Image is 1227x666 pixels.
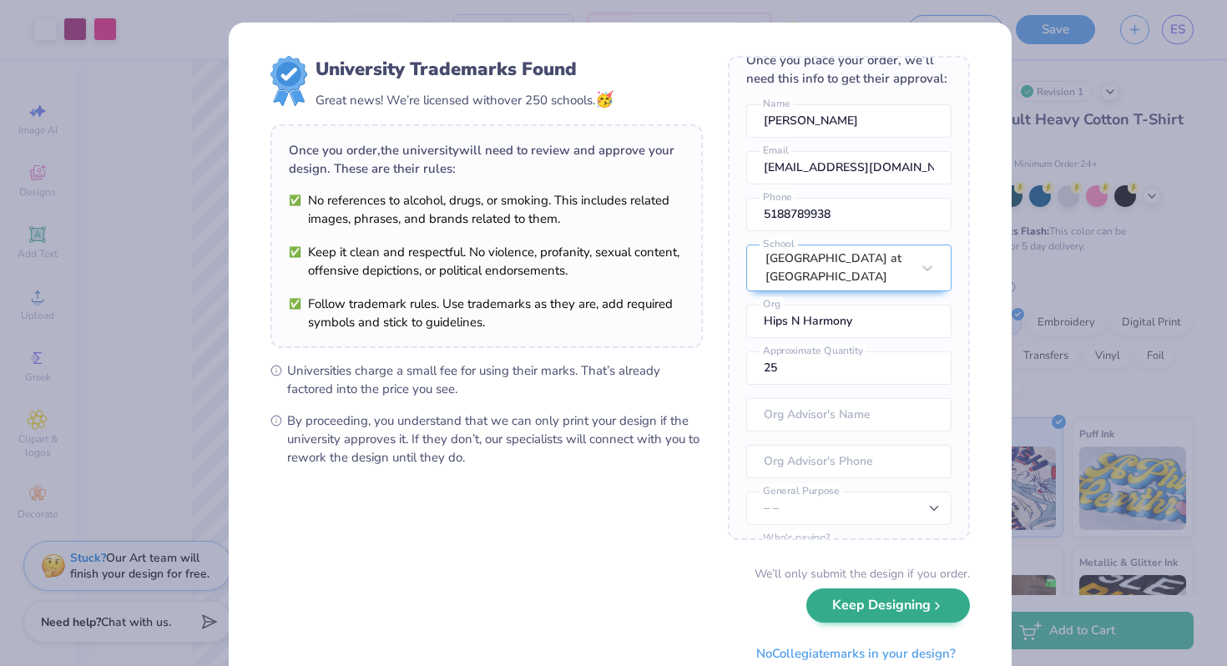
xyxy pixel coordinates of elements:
[746,151,952,184] input: Email
[289,243,684,280] li: Keep it clean and respectful. No violence, profanity, sexual content, offensive depictions, or po...
[765,250,911,286] div: [GEOGRAPHIC_DATA] at [GEOGRAPHIC_DATA]
[316,56,613,83] div: University Trademarks Found
[746,198,952,231] input: Phone
[289,191,684,228] li: No references to alcohol, drugs, or smoking. This includes related images, phrases, and brands re...
[289,295,684,331] li: Follow trademark rules. Use trademarks as they are, add required symbols and stick to guidelines.
[806,588,970,623] button: Keep Designing
[287,411,703,467] span: By proceeding, you understand that we can only print your design if the university approves it. I...
[746,445,952,478] input: Org Advisor's Phone
[746,104,952,138] input: Name
[746,305,952,338] input: Org
[287,361,703,398] span: Universities charge a small fee for using their marks. That’s already factored into the price you...
[270,56,307,106] img: license-marks-badge.png
[316,88,613,111] div: Great news! We’re licensed with over 250 schools.
[595,89,613,109] span: 🥳
[746,398,952,431] input: Org Advisor's Name
[755,565,970,583] div: We’ll only submit the design if you order.
[746,51,952,88] div: Once you place your order, we’ll need this info to get their approval:
[289,141,684,178] div: Once you order, the university will need to review and approve your design. These are their rules:
[746,351,952,385] input: Approximate Quantity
